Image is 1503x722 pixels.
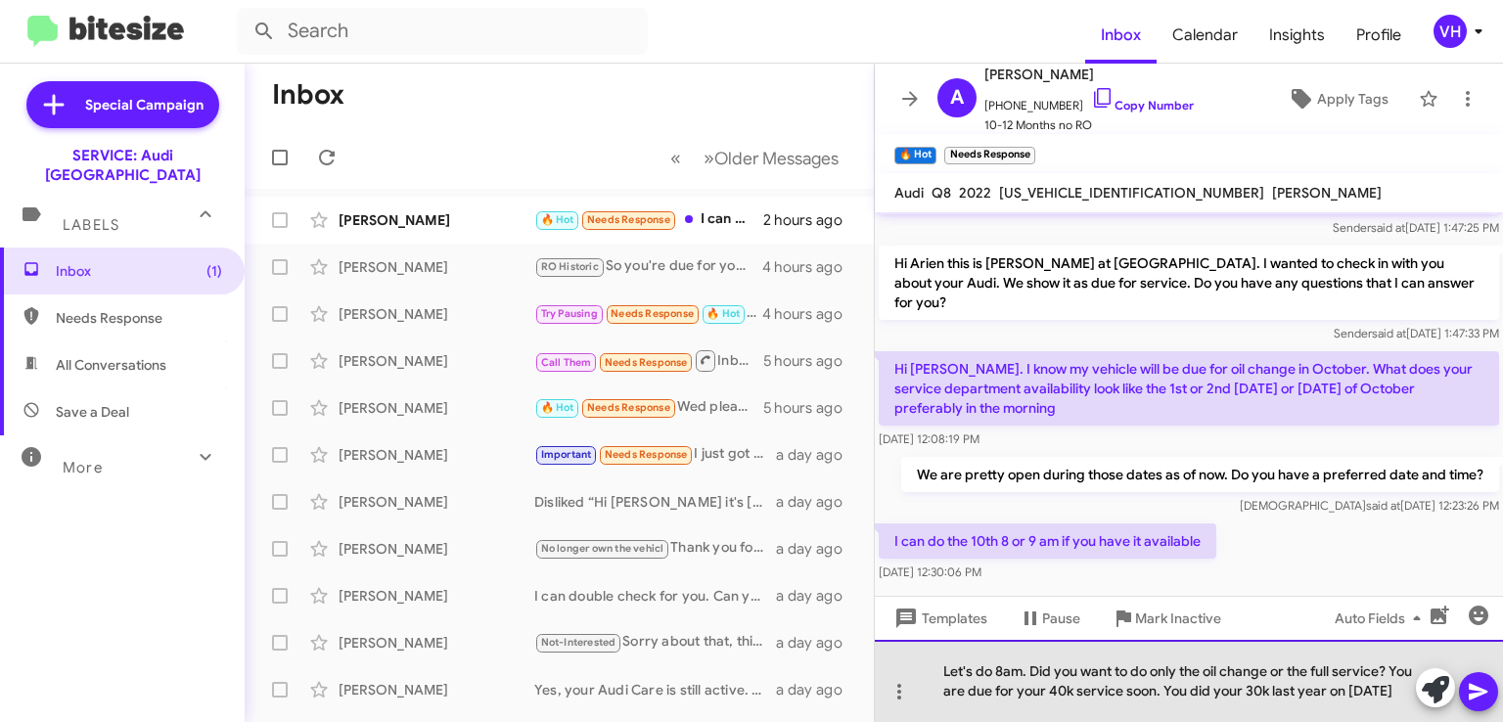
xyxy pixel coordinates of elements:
span: 🔥 Hot [541,213,574,226]
span: said at [1372,326,1406,340]
span: (1) [206,261,222,281]
button: Auto Fields [1319,601,1444,636]
input: Search [237,8,648,55]
span: Needs Response [587,401,670,414]
small: Needs Response [944,147,1034,164]
div: [PERSON_NAME] [339,539,534,559]
div: [PERSON_NAME] [339,257,534,277]
span: said at [1371,220,1405,235]
span: Try Pausing [541,307,598,320]
span: 2022 [959,184,991,202]
a: Inbox [1085,7,1157,64]
small: 🔥 Hot [894,147,936,164]
span: Needs Response [605,448,688,461]
div: a day ago [776,633,858,653]
div: I just got a call and a text saying "my car may be ready for service". Seems like you guys need t... [534,443,776,466]
div: [PERSON_NAME] [339,586,534,606]
button: Previous [659,138,693,178]
div: VH [1434,15,1467,48]
span: [DATE] 12:08:19 PM [879,431,979,446]
span: Special Campaign [85,95,204,114]
span: Save a Deal [56,402,129,422]
a: Calendar [1157,7,1253,64]
span: Pause [1042,601,1080,636]
span: RO Historic [541,260,599,273]
button: Apply Tags [1265,81,1409,116]
div: So you're due for your 95k service which is $800.95 before taxes. We currently have a promotion f... [534,255,762,278]
span: Sender [DATE] 1:47:25 PM [1333,220,1499,235]
div: 5 hours ago [763,351,858,371]
div: 4 hours ago [762,257,858,277]
div: a day ago [776,539,858,559]
span: [PERSON_NAME] [1272,184,1382,202]
p: Hi Arien this is [PERSON_NAME] at [GEOGRAPHIC_DATA]. I wanted to check in with you about your Aud... [879,246,1499,320]
span: Not-Interested [541,636,616,649]
a: Profile [1341,7,1417,64]
span: Inbox [56,261,222,281]
div: [PERSON_NAME] [339,304,534,324]
span: [PERSON_NAME] [984,63,1194,86]
span: More [63,459,103,476]
div: [PERSON_NAME] [339,398,534,418]
span: No longer own the vehicl [541,542,664,555]
div: I can do the 10th 8 or 9 am if you have it available [534,208,763,231]
span: 🔥 Hot [541,401,574,414]
span: Needs Response [56,308,222,328]
div: I can double check for you. Can you please provide your current mileage or an estimate of it? [534,586,776,606]
div: [PERSON_NAME] [339,351,534,371]
div: Yes, your Audi Care is still active. Before 52,000 or [DATE]. You did your 20k service last year ... [534,680,776,699]
a: Special Campaign [26,81,219,128]
span: Call Them [541,356,592,369]
div: a day ago [776,445,858,465]
div: Sorry about that, this is an automated system. I do see you were here not long ago. Have a great ... [534,631,776,654]
div: a day ago [776,586,858,606]
p: I can do the 10th 8 or 9 am if you have it available [879,523,1216,559]
div: Wed please next week [534,396,763,419]
span: Apply Tags [1317,81,1389,116]
div: [PERSON_NAME] [339,492,534,512]
a: Insights [1253,7,1341,64]
a: Copy Number [1091,98,1194,113]
div: 2 hours ago [763,210,858,230]
p: Hi [PERSON_NAME]. I know my vehicle will be due for oil change in October. What does your service... [879,351,1499,426]
div: [PERSON_NAME] [339,210,534,230]
span: [DEMOGRAPHIC_DATA] [DATE] 12:23:26 PM [1240,498,1499,513]
span: Needs Response [605,356,688,369]
div: Let's do 8am. Did you want to do only the oil change or the full service? You are due for your 40... [875,640,1503,722]
h1: Inbox [272,79,344,111]
div: 5 hours ago [763,398,858,418]
span: Audi [894,184,924,202]
div: Disliked “Hi [PERSON_NAME] it's [PERSON_NAME] at [GEOGRAPHIC_DATA]. I just wanted to check back i... [534,492,776,512]
span: [PHONE_NUMBER] [984,86,1194,115]
span: « [670,146,681,170]
span: Sender [DATE] 1:47:33 PM [1334,326,1499,340]
div: [PERSON_NAME] [339,633,534,653]
div: Hi [PERSON_NAME], Can you tell me what is included in the annual service? Thanks [534,302,762,325]
button: Templates [875,601,1003,636]
div: Inbound Call [534,348,763,373]
span: 🔥 Hot [706,307,740,320]
span: [US_VEHICLE_IDENTIFICATION_NUMBER] [999,184,1264,202]
span: [DATE] 12:30:06 PM [879,564,981,579]
span: Templates [890,601,987,636]
div: a day ago [776,680,858,699]
div: [PERSON_NAME] [339,445,534,465]
button: Mark Inactive [1096,601,1237,636]
span: said at [1366,498,1400,513]
span: Mark Inactive [1135,601,1221,636]
button: Pause [1003,601,1096,636]
button: Next [692,138,850,178]
div: a day ago [776,492,858,512]
span: A [950,82,964,113]
div: 4 hours ago [762,304,858,324]
button: VH [1417,15,1481,48]
div: Thank you for getting back to me. I will update my records. [534,537,776,560]
span: » [704,146,714,170]
span: Auto Fields [1335,601,1429,636]
div: [PERSON_NAME] [339,680,534,699]
span: Important [541,448,592,461]
span: Labels [63,216,119,234]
